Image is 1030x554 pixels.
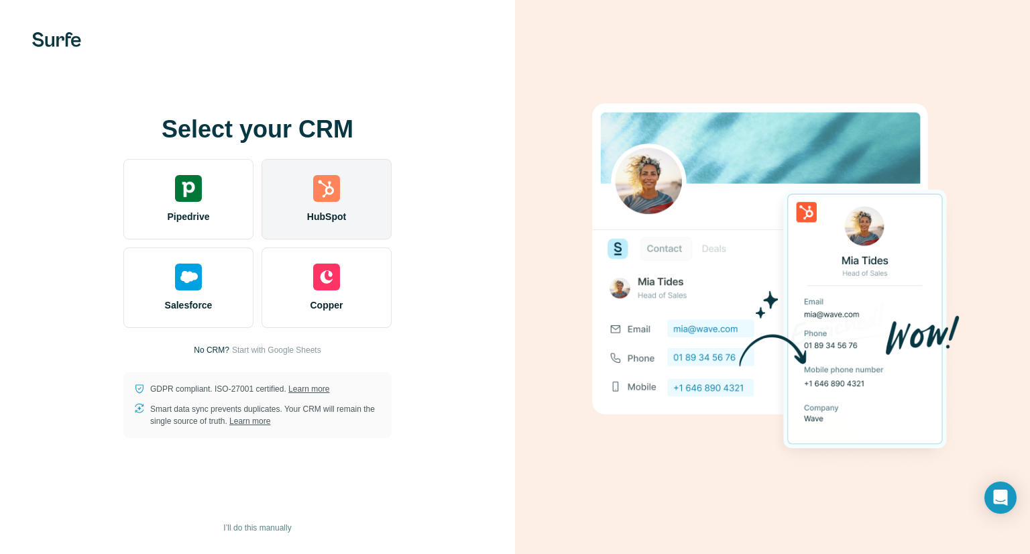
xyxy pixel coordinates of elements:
[984,482,1017,514] div: Open Intercom Messenger
[288,384,329,394] a: Learn more
[194,344,229,356] p: No CRM?
[229,417,270,426] a: Learn more
[313,264,340,290] img: copper's logo
[232,344,321,356] button: Start with Google Sheets
[32,32,81,47] img: Surfe's logo
[165,298,213,312] span: Salesforce
[167,210,209,223] span: Pipedrive
[313,175,340,202] img: hubspot's logo
[150,383,329,395] p: GDPR compliant. ISO-27001 certified.
[150,403,381,427] p: Smart data sync prevents duplicates. Your CRM will remain the single source of truth.
[223,522,291,534] span: I’ll do this manually
[175,175,202,202] img: pipedrive's logo
[585,82,960,472] img: HUBSPOT image
[307,210,346,223] span: HubSpot
[214,518,300,538] button: I’ll do this manually
[175,264,202,290] img: salesforce's logo
[123,116,392,143] h1: Select your CRM
[310,298,343,312] span: Copper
